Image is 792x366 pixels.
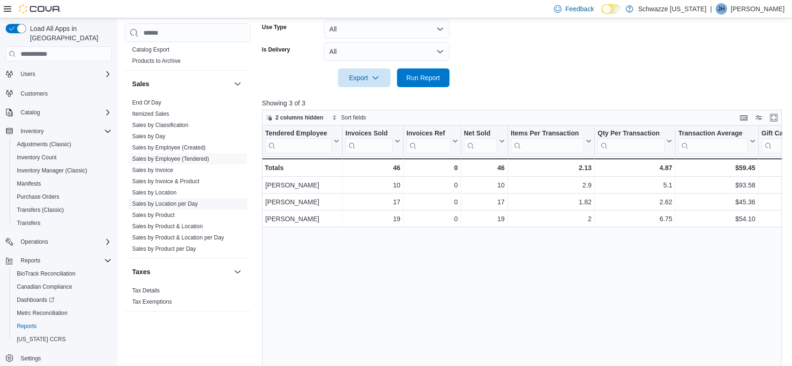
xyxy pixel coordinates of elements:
a: Itemized Sales [132,111,169,117]
div: Items Per Transaction [510,129,584,153]
div: Sales [125,97,251,258]
span: BioTrack Reconciliation [13,268,112,279]
button: Canadian Compliance [9,280,115,293]
span: Settings [17,352,112,364]
button: Qty Per Transaction [598,129,672,153]
a: Transfers [13,217,44,229]
button: Operations [2,235,115,248]
button: Transaction Average [678,129,755,153]
button: [US_STATE] CCRS [9,333,115,346]
button: Settings [2,351,115,365]
span: Metrc Reconciliation [17,309,67,317]
button: Reports [9,320,115,333]
a: Adjustments (Classic) [13,139,75,150]
div: Tendered Employee [265,129,332,153]
span: Transfers [17,219,40,227]
button: Operations [17,236,52,247]
span: 2 columns hidden [276,114,323,121]
div: Totals [265,162,339,173]
div: 2.62 [598,196,672,208]
a: Sales by Location per Day [132,201,198,207]
a: Sales by Employee (Created) [132,144,206,151]
div: 17 [464,196,505,208]
span: Feedback [565,4,594,14]
span: Inventory [21,127,44,135]
span: Reports [17,255,112,266]
span: Customers [21,90,48,97]
a: End Of Day [132,99,161,106]
span: Manifests [13,178,112,189]
div: [PERSON_NAME] [265,213,339,224]
button: Inventory [17,126,47,137]
p: Showing 3 of 3 [262,98,787,108]
span: Transfers (Classic) [17,206,64,214]
button: Enter fullscreen [768,112,779,123]
input: Dark Mode [601,4,621,14]
button: Taxes [132,267,230,276]
a: Canadian Compliance [13,281,76,292]
div: 0 [406,196,457,208]
div: 2.9 [511,179,592,191]
button: Display options [753,112,764,123]
div: $93.58 [678,179,755,191]
span: Itemized Sales [132,110,169,118]
div: 46 [345,162,400,173]
span: Purchase Orders [17,193,60,201]
button: Run Report [397,68,449,87]
div: 5.1 [598,179,672,191]
span: Run Report [406,73,440,82]
span: Sales by Invoice [132,166,173,174]
button: Customers [2,86,115,100]
button: BioTrack Reconciliation [9,267,115,280]
div: $45.36 [678,196,755,208]
div: Qty Per Transaction [598,129,665,153]
span: Operations [17,236,112,247]
span: Sales by Product [132,211,175,219]
span: Sort fields [341,114,366,121]
a: Catalog Export [132,46,169,53]
a: Transfers (Classic) [13,204,67,216]
button: Export [338,68,390,87]
div: 17 [345,196,400,208]
button: Adjustments (Classic) [9,138,115,151]
a: Tax Details [132,287,160,294]
span: Catalog [17,107,112,118]
div: 2 [511,213,592,224]
div: [PERSON_NAME] [265,179,339,191]
a: Sales by Product per Day [132,246,196,252]
div: 0 [406,213,457,224]
button: Metrc Reconciliation [9,306,115,320]
a: Sales by Day [132,133,165,140]
a: Dashboards [9,293,115,306]
button: 2 columns hidden [262,112,327,123]
span: Products to Archive [132,57,180,65]
div: 46 [463,162,504,173]
span: Sales by Classification [132,121,188,129]
button: Users [2,67,115,81]
span: Sales by Product & Location per Day [132,234,224,241]
button: Tendered Employee [265,129,339,153]
span: Metrc Reconciliation [13,307,112,319]
button: Transfers (Classic) [9,203,115,217]
div: Items Per Transaction [510,129,584,138]
div: Tendered Employee [265,129,332,138]
div: Net Sold [463,129,497,153]
div: [PERSON_NAME] [265,196,339,208]
span: Customers [17,87,112,99]
a: Sales by Product & Location [132,223,203,230]
a: Metrc Reconciliation [13,307,71,319]
span: Inventory Count [17,154,57,161]
span: Operations [21,238,48,246]
label: Use Type [262,23,286,31]
span: Sales by Location [132,189,177,196]
div: $59.45 [678,162,755,173]
button: Items Per Transaction [510,129,591,153]
span: Adjustments (Classic) [17,141,71,148]
div: Invoices Ref [406,129,450,153]
span: Manifests [17,180,41,187]
button: Inventory Count [9,151,115,164]
span: Reports [13,321,112,332]
span: Canadian Compliance [17,283,72,291]
button: Sales [132,79,230,89]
